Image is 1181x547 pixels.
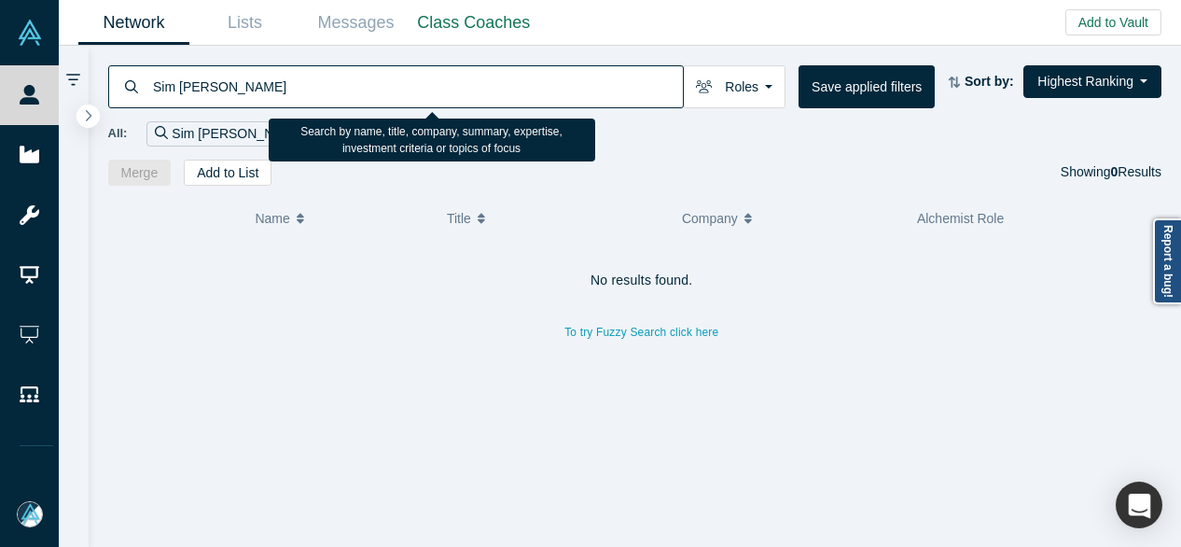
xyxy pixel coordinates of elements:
[917,211,1004,226] span: Alchemist Role
[411,1,536,45] a: Class Coaches
[146,121,327,147] div: Sim [PERSON_NAME]
[78,1,189,45] a: Network
[189,1,300,45] a: Lists
[682,199,897,238] button: Company
[17,501,43,527] img: Mia Scott's Account
[108,124,128,143] span: All:
[108,160,172,186] button: Merge
[1153,218,1181,304] a: Report a bug!
[184,160,271,186] button: Add to List
[255,199,427,238] button: Name
[255,199,289,238] span: Name
[799,65,935,108] button: Save applied filters
[447,199,662,238] button: Title
[965,74,1014,89] strong: Sort by:
[682,199,738,238] span: Company
[551,320,731,344] button: To try Fuzzy Search click here
[300,1,411,45] a: Messages
[1065,9,1161,35] button: Add to Vault
[151,64,683,108] input: Search by name, title, company, summary, expertise, investment criteria or topics of focus
[108,273,1176,288] h4: No results found.
[683,65,785,108] button: Roles
[305,123,319,145] button: Remove Filter
[17,20,43,46] img: Alchemist Vault Logo
[1061,160,1161,186] div: Showing
[1023,65,1161,98] button: Highest Ranking
[1111,164,1118,179] strong: 0
[447,199,471,238] span: Title
[1111,164,1161,179] span: Results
